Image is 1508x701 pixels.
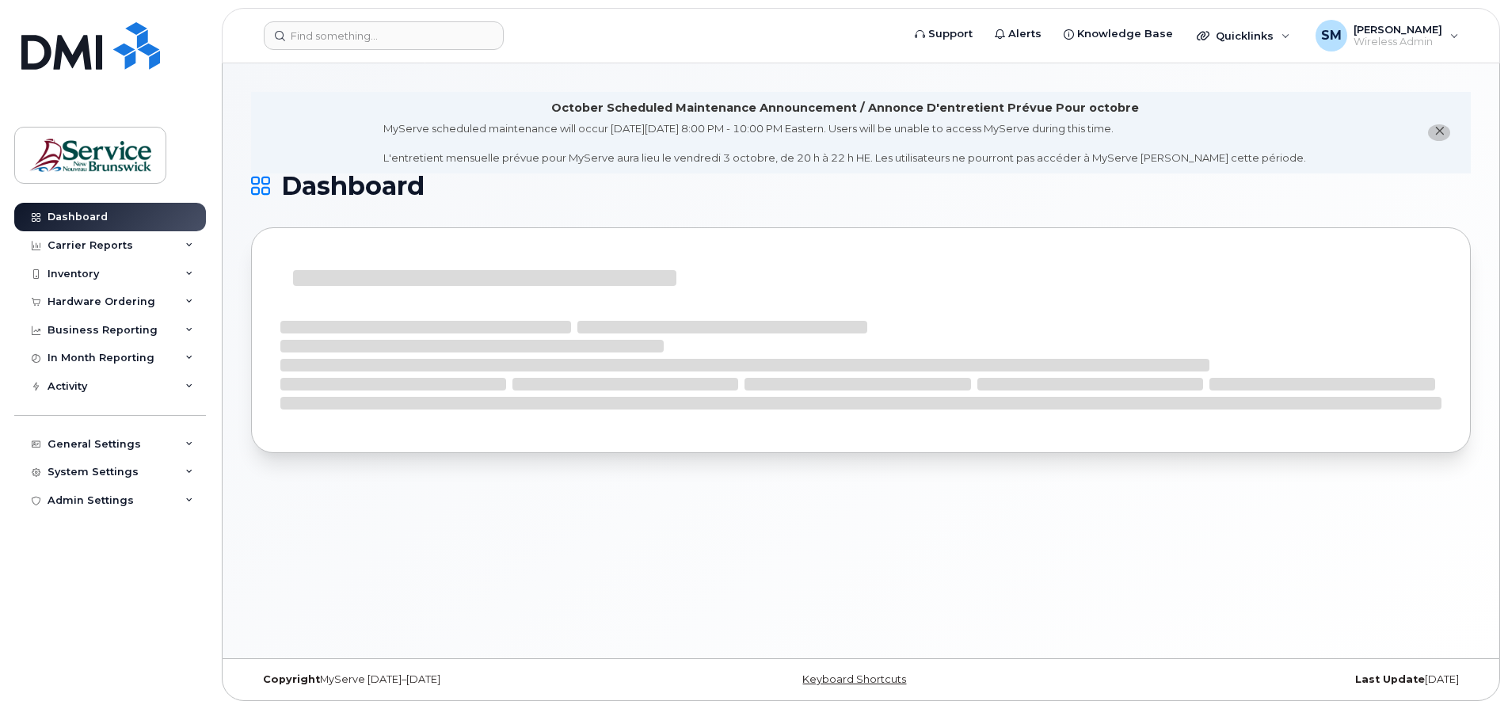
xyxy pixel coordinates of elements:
span: Dashboard [281,174,425,198]
strong: Copyright [263,673,320,685]
a: Keyboard Shortcuts [802,673,906,685]
div: October Scheduled Maintenance Announcement / Annonce D'entretient Prévue Pour octobre [551,100,1139,116]
button: close notification [1428,124,1450,141]
div: MyServe [DATE]–[DATE] [251,673,657,686]
strong: Last Update [1355,673,1425,685]
div: MyServe scheduled maintenance will occur [DATE][DATE] 8:00 PM - 10:00 PM Eastern. Users will be u... [383,121,1306,166]
div: [DATE] [1064,673,1471,686]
